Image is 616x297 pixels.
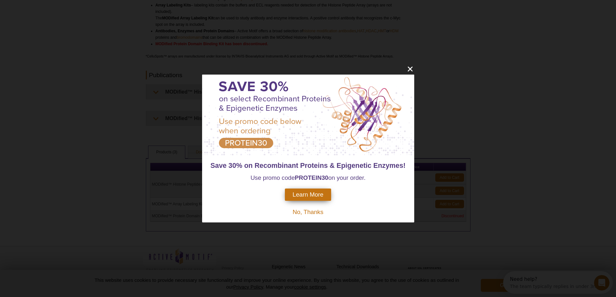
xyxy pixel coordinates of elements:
[406,65,414,73] button: close
[295,174,329,181] strong: PROTEIN30
[3,3,113,20] div: Open Intercom Messenger
[293,191,323,198] span: Learn More
[251,174,366,181] span: Use promo code on your order.
[7,11,94,17] div: The team typically replies in under 3m
[293,209,323,215] span: No, Thanks
[211,162,405,169] span: Save 30% on Recombinant Proteins & Epigenetic Enzymes!
[7,5,94,11] div: Need help?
